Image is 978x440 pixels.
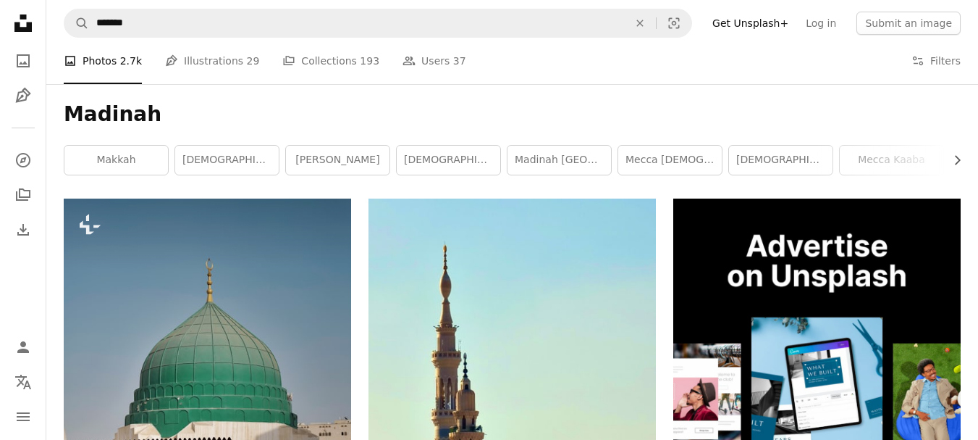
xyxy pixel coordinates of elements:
[9,402,38,431] button: Menu
[856,12,961,35] button: Submit an image
[9,180,38,209] a: Collections
[944,146,961,175] button: scroll list to the right
[911,38,961,84] button: Filters
[729,146,832,175] a: [DEMOGRAPHIC_DATA]
[282,38,379,84] a: Collections 193
[9,215,38,244] a: Download History
[657,9,691,37] button: Visual search
[247,53,260,69] span: 29
[9,333,38,362] a: Log in / Sign up
[165,38,259,84] a: Illustrations 29
[286,146,389,175] a: [PERSON_NAME]
[402,38,466,84] a: Users 37
[9,46,38,75] a: Photos
[175,146,279,175] a: [DEMOGRAPHIC_DATA]
[9,9,38,41] a: Home — Unsplash
[840,146,943,175] a: mecca kaaba
[9,368,38,397] button: Language
[397,146,500,175] a: [DEMOGRAPHIC_DATA][GEOGRAPHIC_DATA]
[9,81,38,110] a: Illustrations
[64,9,692,38] form: Find visuals sitewide
[64,372,351,385] a: a green dome on top of a white building
[453,53,466,69] span: 37
[624,9,656,37] button: Clear
[797,12,845,35] a: Log in
[618,146,722,175] a: mecca [DEMOGRAPHIC_DATA]
[704,12,797,35] a: Get Unsplash+
[507,146,611,175] a: madinah [GEOGRAPHIC_DATA]
[9,146,38,175] a: Explore
[64,146,168,175] a: makkah
[360,53,379,69] span: 193
[64,101,961,128] h1: Madinah
[64,9,89,37] button: Search Unsplash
